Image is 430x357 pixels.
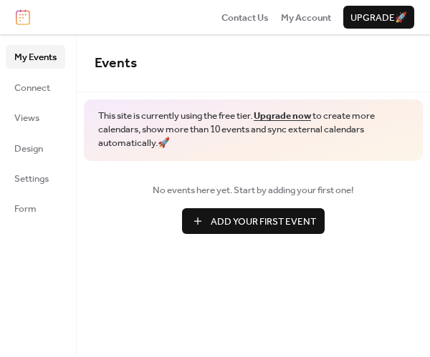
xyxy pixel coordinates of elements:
a: My Events [6,45,65,68]
span: Add Your First Event [211,215,316,229]
span: Events [95,50,137,77]
a: Settings [6,167,65,190]
a: Contact Us [221,10,269,24]
span: No events here yet. Start by adding your first one! [95,183,412,197]
button: Add Your First Event [182,208,325,234]
a: Upgrade now [254,107,311,125]
span: My Account [281,11,331,25]
a: Connect [6,76,65,99]
a: Views [6,106,65,129]
span: Connect [14,81,50,95]
img: logo [16,9,30,25]
span: Design [14,142,43,156]
span: Contact Us [221,11,269,25]
span: My Events [14,50,57,64]
span: Settings [14,172,49,186]
a: My Account [281,10,331,24]
a: Form [6,197,65,220]
span: Upgrade 🚀 [350,11,407,25]
span: This site is currently using the free tier. to create more calendars, show more than 10 events an... [98,109,408,150]
a: Add Your First Event [95,208,412,234]
a: Design [6,137,65,160]
span: Views [14,111,39,125]
button: Upgrade🚀 [343,6,414,29]
span: Form [14,202,37,216]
